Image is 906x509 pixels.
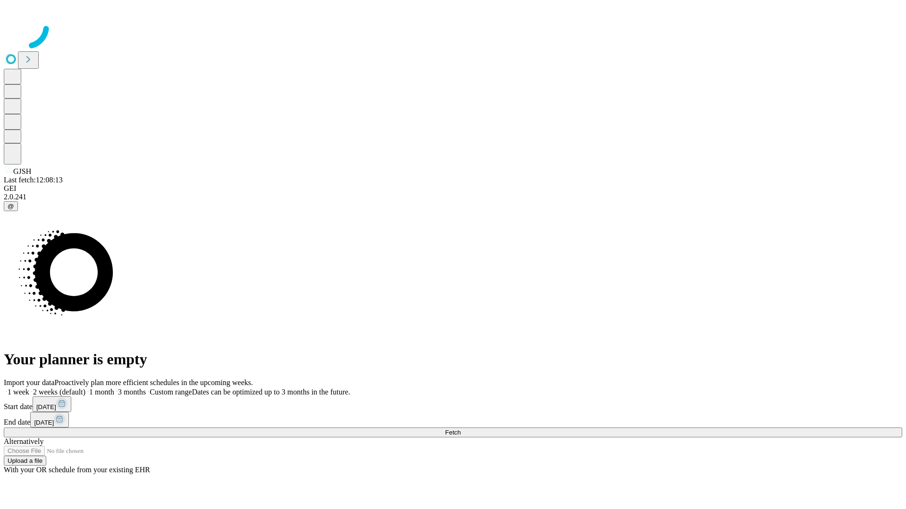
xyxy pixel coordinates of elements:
[30,412,69,427] button: [DATE]
[4,396,902,412] div: Start date
[4,378,55,386] span: Import your data
[4,201,18,211] button: @
[4,351,902,368] h1: Your planner is empty
[192,388,350,396] span: Dates can be optimized up to 3 months in the future.
[445,429,461,436] span: Fetch
[36,403,56,410] span: [DATE]
[4,412,902,427] div: End date
[4,176,63,184] span: Last fetch: 12:08:13
[34,419,54,426] span: [DATE]
[13,167,31,175] span: GJSH
[89,388,114,396] span: 1 month
[4,193,902,201] div: 2.0.241
[4,456,46,466] button: Upload a file
[8,388,29,396] span: 1 week
[4,466,150,474] span: With your OR schedule from your existing EHR
[8,203,14,210] span: @
[4,437,43,445] span: Alternatively
[33,388,85,396] span: 2 weeks (default)
[150,388,192,396] span: Custom range
[55,378,253,386] span: Proactively plan more efficient schedules in the upcoming weeks.
[4,427,902,437] button: Fetch
[118,388,146,396] span: 3 months
[4,184,902,193] div: GEI
[33,396,71,412] button: [DATE]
